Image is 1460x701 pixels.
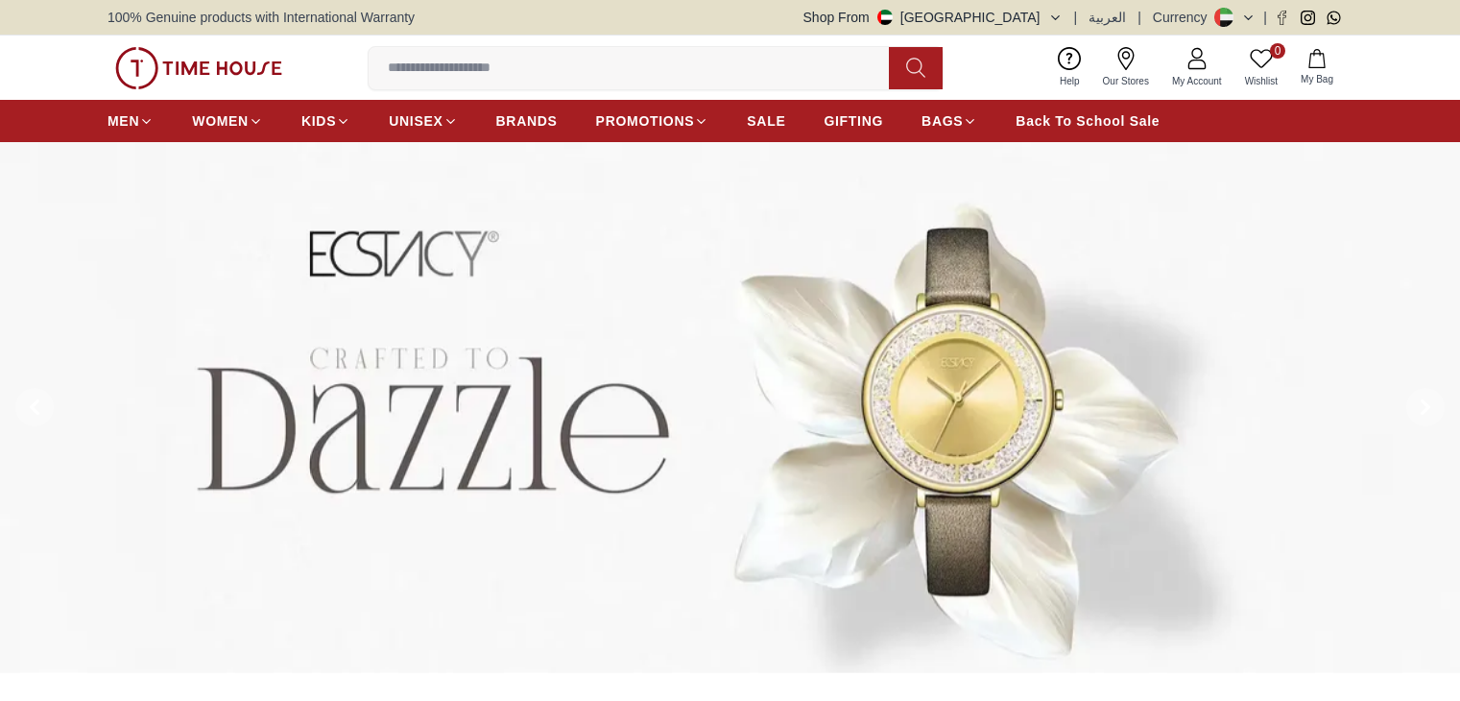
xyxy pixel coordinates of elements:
span: WOMEN [192,111,249,131]
a: WOMEN [192,104,263,138]
a: 0Wishlist [1233,43,1289,92]
span: Back To School Sale [1016,111,1160,131]
a: BAGS [921,104,977,138]
span: My Bag [1293,72,1341,86]
button: My Bag [1289,45,1345,90]
span: PROMOTIONS [596,111,695,131]
a: KIDS [301,104,350,138]
a: Our Stores [1091,43,1161,92]
a: Help [1048,43,1091,92]
span: UNISEX [389,111,443,131]
a: BRANDS [496,104,558,138]
img: ... [115,47,282,89]
span: BRANDS [496,111,558,131]
a: Instagram [1301,11,1315,25]
a: Facebook [1275,11,1289,25]
span: 0 [1270,43,1285,59]
button: Shop From[GEOGRAPHIC_DATA] [803,8,1063,27]
a: GIFTING [824,104,883,138]
span: 100% Genuine products with International Warranty [108,8,415,27]
a: MEN [108,104,154,138]
span: SALE [747,111,785,131]
img: United Arab Emirates [877,10,893,25]
span: | [1263,8,1267,27]
span: My Account [1164,74,1230,88]
span: BAGS [921,111,963,131]
a: UNISEX [389,104,457,138]
div: Currency [1153,8,1215,27]
a: Whatsapp [1327,11,1341,25]
span: MEN [108,111,139,131]
span: Wishlist [1237,74,1285,88]
a: Back To School Sale [1016,104,1160,138]
a: PROMOTIONS [596,104,709,138]
span: KIDS [301,111,336,131]
span: | [1074,8,1078,27]
span: GIFTING [824,111,883,131]
span: Help [1052,74,1088,88]
span: | [1137,8,1141,27]
button: العربية [1089,8,1126,27]
span: Our Stores [1095,74,1157,88]
a: SALE [747,104,785,138]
